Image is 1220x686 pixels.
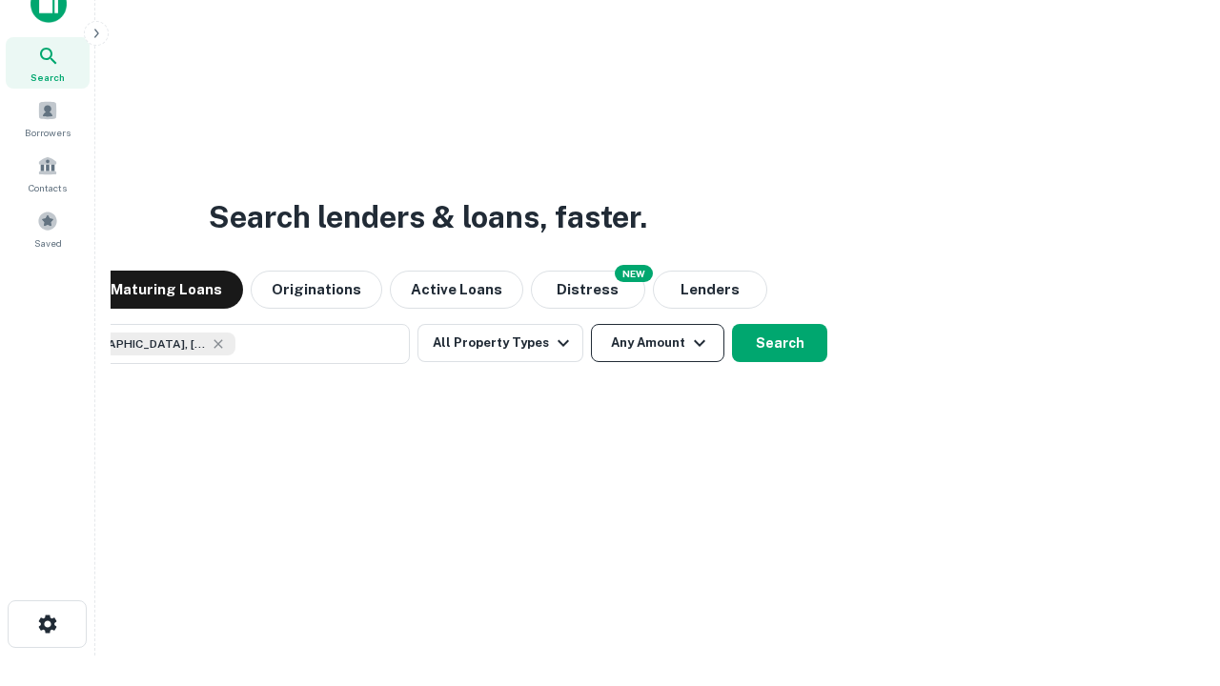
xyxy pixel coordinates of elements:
h3: Search lenders & loans, faster. [209,194,647,240]
iframe: Chat Widget [1125,534,1220,625]
button: Maturing Loans [90,271,243,309]
button: All Property Types [417,324,583,362]
button: [GEOGRAPHIC_DATA], [GEOGRAPHIC_DATA], [GEOGRAPHIC_DATA] [29,324,410,364]
button: Search distressed loans with lien and other non-mortgage details. [531,271,645,309]
button: Lenders [653,271,767,309]
a: Contacts [6,148,90,199]
a: Saved [6,203,90,254]
button: Search [732,324,827,362]
a: Search [6,37,90,89]
div: NEW [615,265,653,282]
span: Contacts [29,180,67,195]
span: Search [30,70,65,85]
button: Active Loans [390,271,523,309]
button: Originations [251,271,382,309]
button: Any Amount [591,324,724,362]
span: Saved [34,235,62,251]
span: [GEOGRAPHIC_DATA], [GEOGRAPHIC_DATA], [GEOGRAPHIC_DATA] [64,335,207,353]
a: Borrowers [6,92,90,144]
span: Borrowers [25,125,71,140]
